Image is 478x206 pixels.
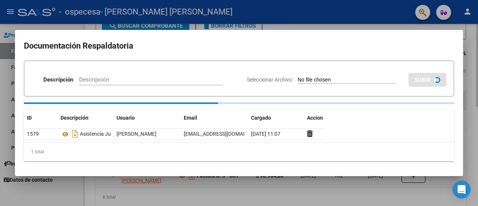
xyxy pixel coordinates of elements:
span: Email [184,115,197,121]
p: Descripción [43,76,73,84]
span: SUBIR [415,77,431,83]
span: [EMAIL_ADDRESS][DOMAIN_NAME] [184,131,267,137]
div: Open Intercom Messenger [453,181,471,199]
span: ID [27,115,32,121]
div: 1 total [24,142,454,161]
span: Seleccionar Archivo [247,77,292,83]
datatable-header-cell: Email [181,110,248,126]
datatable-header-cell: Cargado [248,110,304,126]
datatable-header-cell: Accion [304,110,341,126]
span: Descripción [60,115,89,121]
span: [DATE] 11:07 [251,131,280,137]
div: Asistencia Junio [60,128,111,140]
span: [PERSON_NAME] [117,131,156,137]
span: Usuario [117,115,135,121]
datatable-header-cell: Usuario [114,110,181,126]
span: Cargado [251,115,271,121]
span: 1579 [27,131,39,137]
span: Accion [307,115,323,121]
i: Descargar documento [70,128,80,140]
datatable-header-cell: ID [24,110,58,126]
h2: Documentación Respaldatoria [24,39,454,53]
datatable-header-cell: Descripción [58,110,114,126]
button: SUBIR [409,73,446,87]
